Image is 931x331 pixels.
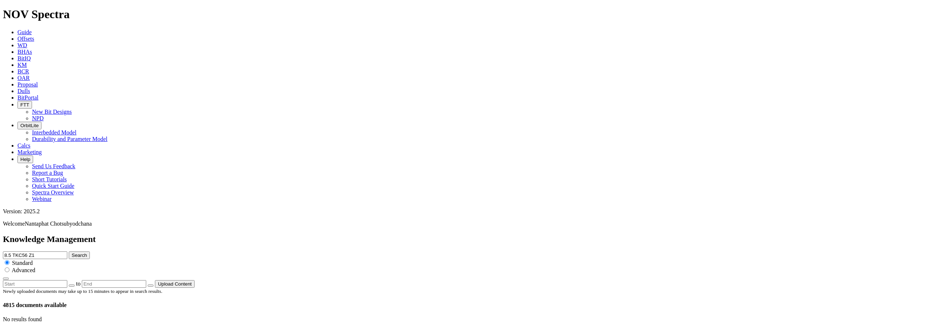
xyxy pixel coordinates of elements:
p: Welcome [3,221,928,227]
span: Help [20,157,30,162]
a: Interbedded Model [32,129,76,136]
small: Newly uploaded documents may take up to 15 minutes to appear in search results. [3,288,162,294]
input: Start [3,280,67,288]
a: WD [17,42,27,48]
a: KM [17,62,27,68]
span: Advanced [12,267,35,273]
a: Guide [17,29,32,35]
button: FTT [17,101,32,109]
span: FTT [20,102,29,108]
a: Calcs [17,142,31,149]
a: New Bit Designs [32,109,72,115]
a: Quick Start Guide [32,183,74,189]
button: Upload Content [155,280,195,288]
a: BitIQ [17,55,31,61]
a: Webinar [32,196,52,202]
button: OrbitLite [17,122,41,129]
p: No results found [3,316,928,323]
a: BCR [17,68,29,74]
a: Offsets [17,36,34,42]
a: Short Tutorials [32,176,67,182]
span: OrbitLite [20,123,39,128]
a: Marketing [17,149,42,155]
a: Report a Bug [32,170,63,176]
a: Durability and Parameter Model [32,136,108,142]
a: BitPortal [17,94,39,101]
h1: NOV Spectra [3,8,928,21]
input: End [82,280,146,288]
a: OAR [17,75,30,81]
a: Spectra Overview [32,189,74,195]
span: Standard [12,260,33,266]
button: Help [17,156,33,163]
span: Nantaphat Chotsubyodchana [25,221,92,227]
input: e.g. Smoothsteer Record [3,251,67,259]
a: Send Us Feedback [32,163,75,169]
a: BHAs [17,49,32,55]
a: Proposal [17,81,38,88]
span: to [76,280,80,287]
h2: Knowledge Management [3,234,928,244]
a: Dulls [17,88,30,94]
div: Version: 2025.2 [3,208,928,215]
a: NPD [32,115,44,121]
h4: 4815 documents available [3,302,928,308]
button: Search [69,251,90,259]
